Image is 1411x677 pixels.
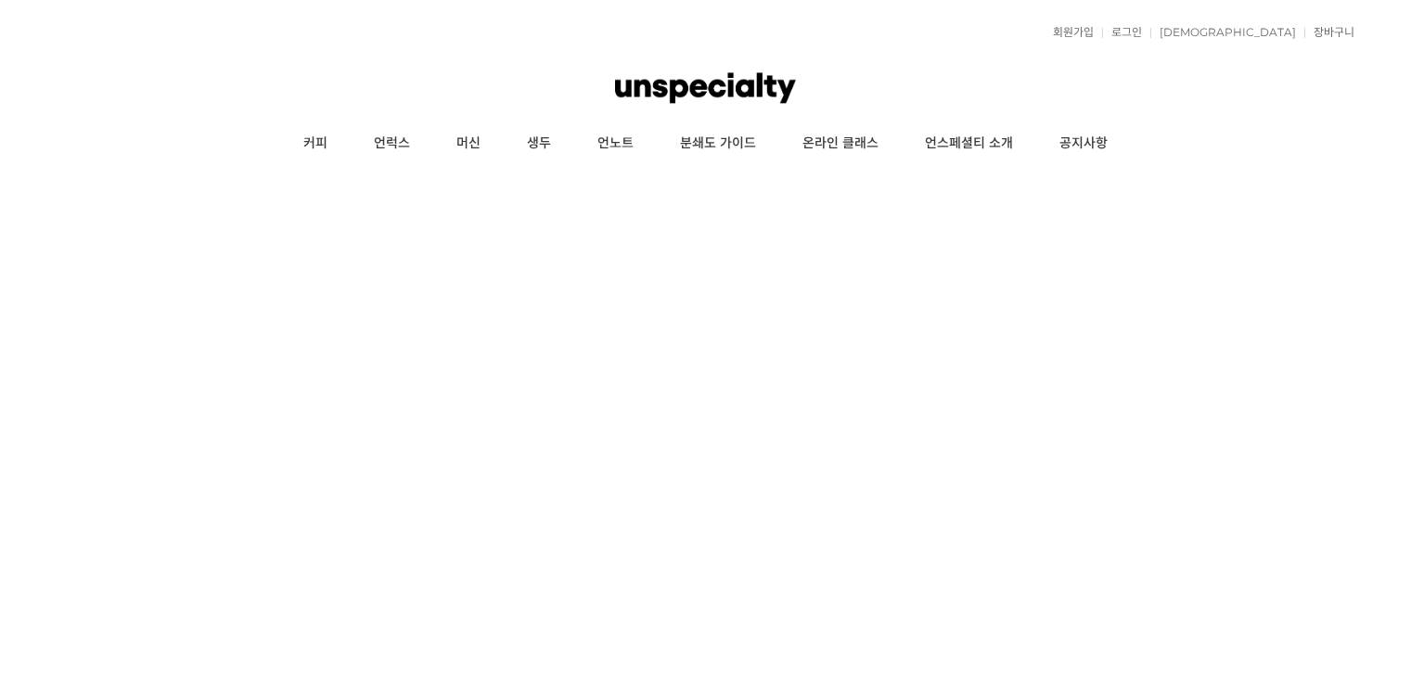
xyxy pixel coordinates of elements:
img: 언스페셜티 몰 [615,60,795,116]
a: 장바구니 [1304,27,1354,38]
a: 언스페셜티 소개 [902,121,1036,167]
a: 머신 [433,121,504,167]
a: 공지사항 [1036,121,1131,167]
a: [DEMOGRAPHIC_DATA] [1150,27,1296,38]
a: 커피 [280,121,351,167]
a: 회원가입 [1044,27,1094,38]
a: 온라인 클래스 [779,121,902,167]
a: 분쇄도 가이드 [657,121,779,167]
a: 생두 [504,121,574,167]
a: 언노트 [574,121,657,167]
a: 로그인 [1102,27,1142,38]
a: 언럭스 [351,121,433,167]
